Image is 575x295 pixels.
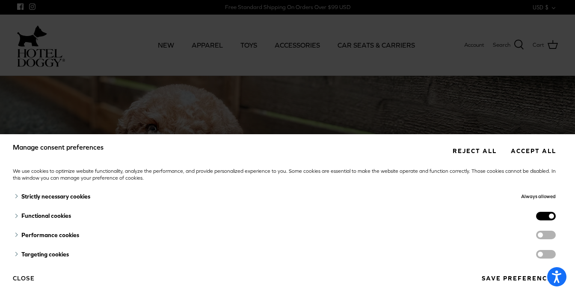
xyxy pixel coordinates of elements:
[536,212,556,220] label: functionality cookies
[393,187,556,207] div: Always allowed
[446,143,503,159] button: Reject all
[521,194,556,199] span: Always allowed
[13,168,562,182] div: We use cookies to optimize website functionality, analyze the performance, and provide personaliz...
[13,187,393,207] div: Strictly necessary cookies
[13,245,393,264] div: Targeting cookies
[504,143,562,159] button: Accept all
[536,231,556,239] label: performance cookies
[13,143,104,151] span: Manage consent preferences
[536,250,556,259] label: targeting cookies
[13,271,35,286] button: Close
[475,271,562,286] button: Save preferences
[13,226,393,245] div: Performance cookies
[13,206,393,226] div: Functional cookies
